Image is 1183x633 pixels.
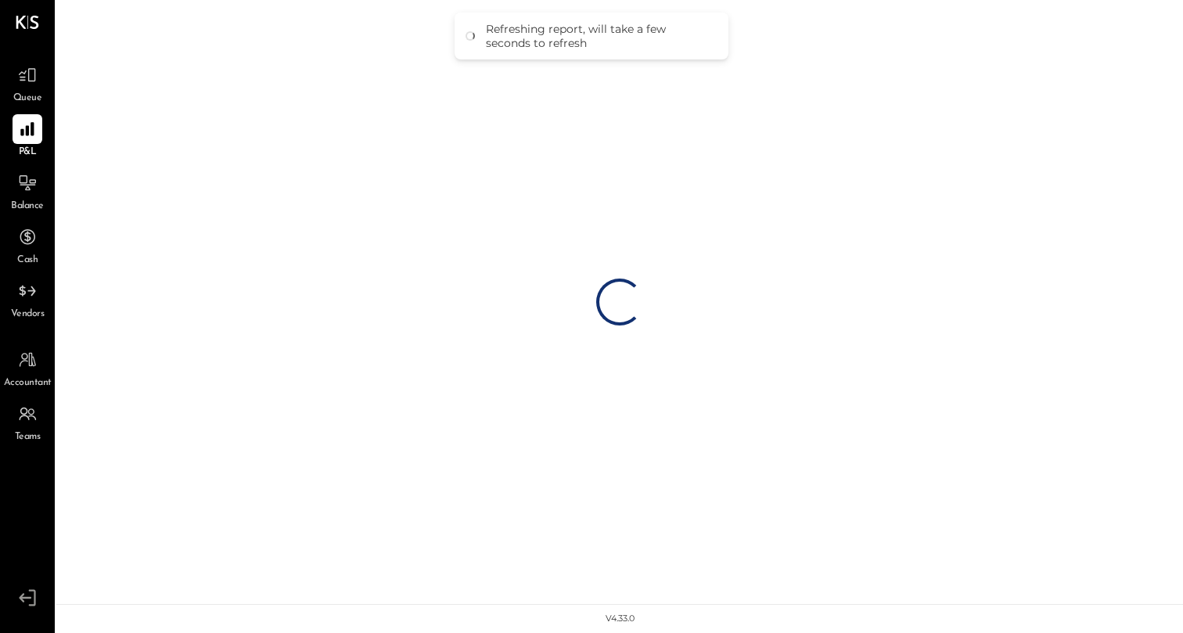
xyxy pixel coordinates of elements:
span: P&L [19,146,37,160]
div: v 4.33.0 [606,613,635,625]
a: Balance [1,168,54,214]
a: Vendors [1,276,54,322]
span: Queue [13,92,42,106]
span: Accountant [4,376,52,390]
a: Cash [1,222,54,268]
a: Accountant [1,345,54,390]
a: Teams [1,399,54,444]
a: Queue [1,60,54,106]
span: Cash [17,254,38,268]
a: P&L [1,114,54,160]
span: Vendors [11,308,45,322]
span: Teams [15,430,41,444]
span: Balance [11,200,44,214]
div: Refreshing report, will take a few seconds to refresh [486,22,713,50]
